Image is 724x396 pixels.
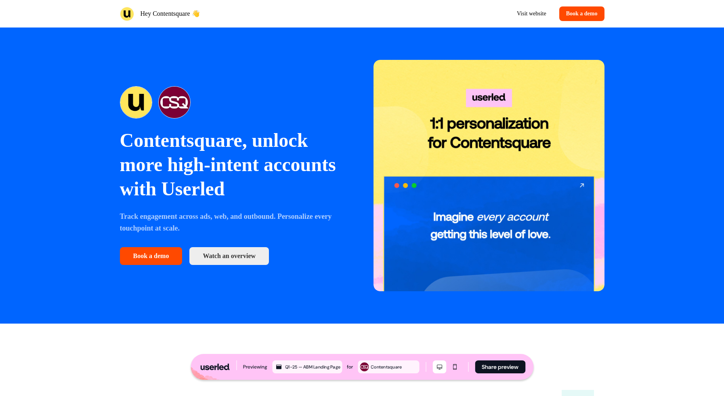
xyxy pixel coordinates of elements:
[371,363,418,371] div: Contentsquare
[141,9,200,19] p: Hey Contentsquare 👋
[243,363,267,371] div: Previewing
[120,128,351,201] p: Contentsquare, unlock more high-intent accounts with Userled
[559,6,604,21] button: Book a demo
[285,363,340,371] div: Q1-25 — ABM Landing Page
[120,212,332,232] strong: Track engagement across ads, web, and outbound. Personalize every touchpoint at scale.
[120,247,183,265] button: Book a demo
[448,360,462,373] button: Mobile mode
[347,363,353,371] div: for
[510,6,553,21] a: Visit website
[189,247,269,265] a: Watch an overview
[432,360,446,373] button: Desktop mode
[475,360,525,373] button: Share preview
